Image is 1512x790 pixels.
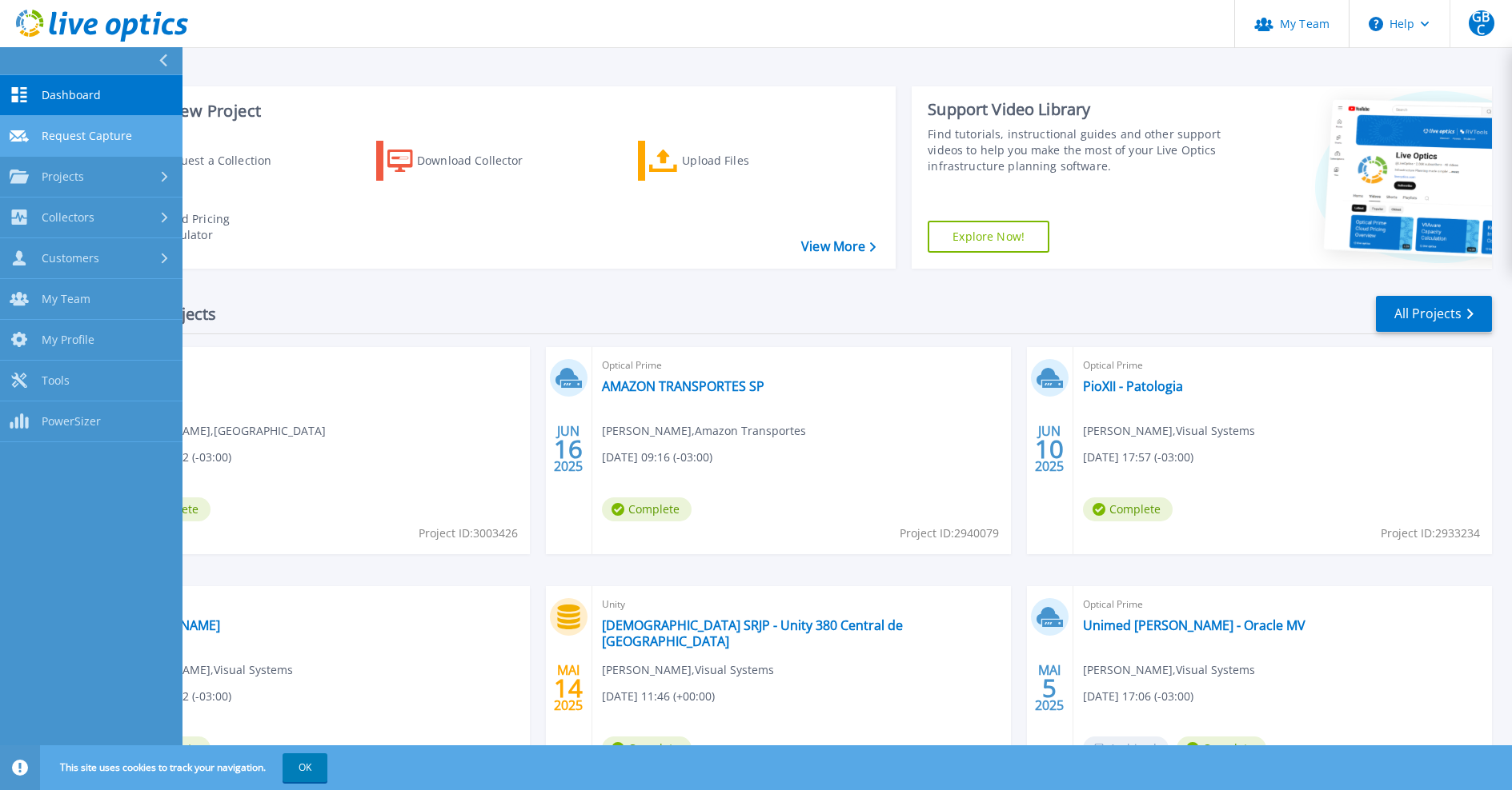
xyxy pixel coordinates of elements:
span: Dashboard [42,88,101,102]
div: JUN 2025 [553,420,584,478]
a: PioXII - Patologia [1083,378,1183,394]
span: Request Capture [42,129,132,143]
span: [DATE] 17:06 (-03:00) [1083,688,1193,705]
span: Project ID: 3003426 [419,525,518,542]
a: Unimed [PERSON_NAME] - Oracle MV [1083,617,1305,633]
span: Collectors [42,210,94,225]
a: Download Collector [376,141,555,181]
span: Customers [42,251,99,265]
a: Upload Files [638,141,816,181]
span: [DATE] 11:46 (+00:00) [602,688,715,705]
div: MAI 2025 [1034,659,1065,717]
div: Find tutorials, instructional guides and other support videos to help you make the most of your L... [928,126,1223,174]
a: Request a Collection [114,141,292,181]
span: Complete [1177,736,1266,760]
span: Optical Prime [1083,596,1482,613]
span: This site uses cookies to track your navigation. [44,753,327,782]
span: 14 [554,681,583,695]
span: Optical Prime [121,596,520,613]
span: [PERSON_NAME] , Visual Systems [1083,661,1255,679]
span: Complete [602,736,692,760]
span: 10 [1035,442,1064,456]
a: All Projects [1376,296,1492,332]
span: Complete [602,497,692,521]
span: [PERSON_NAME] , Amazon Transportes [602,422,806,440]
div: Upload Files [682,145,810,177]
span: My Profile [42,333,94,347]
span: Project ID: 2940079 [900,525,999,542]
button: OK [283,753,327,782]
a: View More [801,239,876,254]
span: [PERSON_NAME] , Visual Systems [1083,422,1255,440]
div: JUN 2025 [1034,420,1065,478]
span: Complete [1083,497,1173,521]
span: Unity [602,596,1001,613]
span: [PERSON_NAME] , [GEOGRAPHIC_DATA] [121,422,326,440]
span: Project ID: 2933234 [1381,525,1480,542]
span: 5 [1042,681,1057,695]
span: [DATE] 17:57 (-03:00) [1083,449,1193,466]
span: Optical Prime [1083,357,1482,374]
span: Optical Prime [121,357,520,374]
span: Archived [1083,736,1169,760]
a: Explore Now! [928,221,1049,253]
a: [DEMOGRAPHIC_DATA] SRJP - Unity 380 Central de [GEOGRAPHIC_DATA] [602,617,1001,649]
span: [PERSON_NAME] , Visual Systems [121,661,293,679]
span: [PERSON_NAME] , Visual Systems [602,661,774,679]
span: My Team [42,292,90,306]
div: MAI 2025 [553,659,584,717]
div: Request a Collection [159,145,287,177]
span: GBC [1469,10,1494,36]
div: Cloud Pricing Calculator [157,211,285,243]
div: Support Video Library [928,99,1223,120]
span: 16 [554,442,583,456]
span: PowerSizer [42,414,101,429]
span: Optical Prime [602,357,1001,374]
span: [DATE] 09:16 (-03:00) [602,449,712,466]
div: Download Collector [417,145,545,177]
h3: Start a New Project [114,102,875,120]
a: AMAZON TRANSPORTES SP [602,378,764,394]
span: Projects [42,170,84,184]
span: Tools [42,373,70,388]
a: Cloud Pricing Calculator [114,207,292,247]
